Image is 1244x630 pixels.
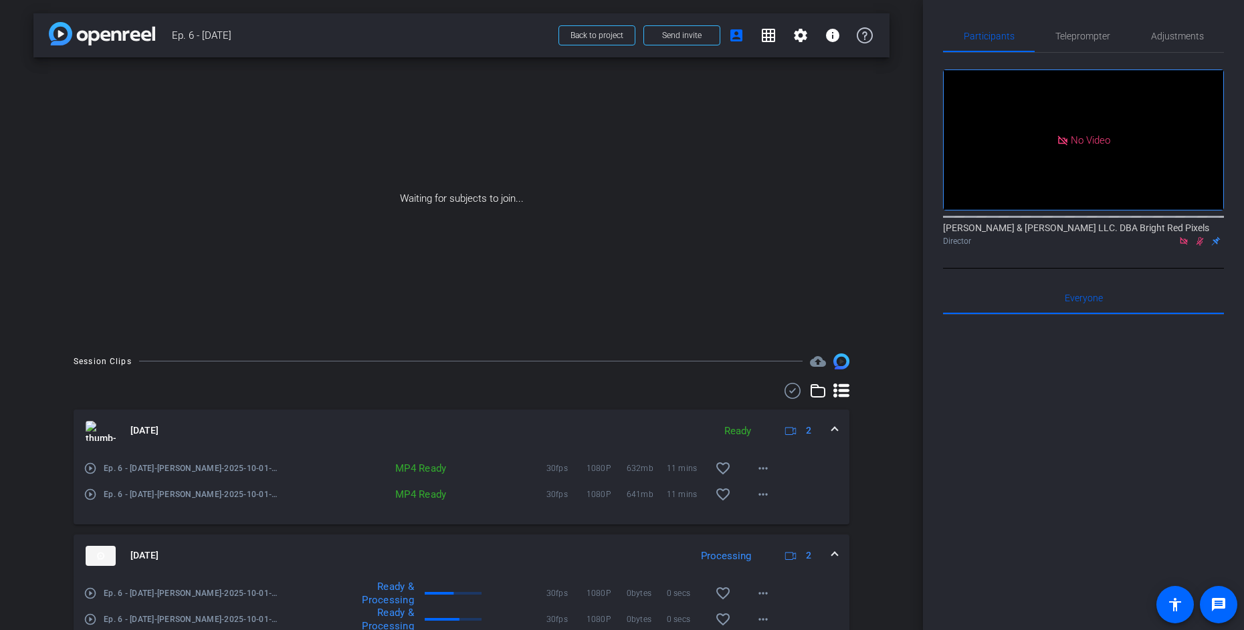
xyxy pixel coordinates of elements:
span: 632mb [627,462,667,475]
span: 1080P [587,587,627,600]
span: 0bytes [627,613,667,626]
span: [DATE] [130,424,159,438]
span: 11 mins [667,488,707,501]
div: Waiting for subjects to join... [33,57,890,340]
mat-icon: play_circle_outline [84,462,97,475]
mat-icon: more_horiz [755,611,771,627]
mat-icon: favorite_border [715,585,731,601]
span: 11 mins [667,462,707,475]
mat-icon: favorite_border [715,486,731,502]
mat-icon: favorite_border [715,611,731,627]
div: Ready & Processing [341,580,421,607]
span: Send invite [662,30,702,41]
span: 2 [806,548,811,563]
button: Back to project [558,25,635,45]
span: Ep. 6 - [DATE]-[PERSON_NAME]-2025-10-01-11-13-35-663-1 [104,488,280,501]
span: Ep. 6 - [DATE]-[PERSON_NAME]-2025-10-01-11-13-35-663-0 [104,462,280,475]
div: Ready [718,424,758,439]
span: Teleprompter [1055,31,1110,41]
mat-icon: grid_on [760,27,776,43]
img: thumb-nail [86,546,116,566]
mat-icon: play_circle_outline [84,613,97,626]
span: 30fps [546,587,587,600]
span: [DATE] [130,548,159,563]
div: MP4 Ready [373,488,453,501]
div: [PERSON_NAME] & [PERSON_NAME] LLC. DBA Bright Red Pixels [943,221,1224,247]
span: Ep. 6 - [DATE]-[PERSON_NAME]-2025-10-01-10-38-44-804-0 [104,587,280,600]
span: 30fps [546,488,587,501]
button: Send invite [643,25,720,45]
span: 1080P [587,462,627,475]
span: 641mb [627,488,667,501]
img: Session clips [833,353,849,369]
span: 0 secs [667,613,707,626]
mat-expansion-panel-header: thumb-nail[DATE]Ready2 [74,410,849,452]
div: thumb-nail[DATE]Ready2 [74,452,849,524]
span: Ep. 6 - [DATE] [172,22,550,49]
span: 1080P [587,613,627,626]
mat-expansion-panel-header: thumb-nail[DATE]Processing2 [74,534,849,577]
span: Back to project [571,31,623,40]
mat-icon: more_horiz [755,460,771,476]
mat-icon: accessibility [1167,597,1183,613]
span: 1080P [587,488,627,501]
span: 30fps [546,613,587,626]
mat-icon: message [1211,597,1227,613]
mat-icon: info [825,27,841,43]
mat-icon: settings [793,27,809,43]
img: app-logo [49,22,155,45]
span: 30fps [546,462,587,475]
span: 2 [806,424,811,438]
div: Session Clips [74,355,132,368]
mat-icon: favorite_border [715,460,731,476]
span: Ep. 6 - [DATE]-[PERSON_NAME]-2025-10-01-10-38-44-804-1 [104,613,280,626]
mat-icon: cloud_upload [810,353,826,369]
span: 0bytes [627,587,667,600]
span: No Video [1071,134,1110,146]
mat-icon: more_horiz [755,585,771,601]
mat-icon: more_horiz [755,486,771,502]
span: Participants [964,31,1015,41]
span: Destinations for your clips [810,353,826,369]
mat-icon: play_circle_outline [84,488,97,501]
mat-icon: play_circle_outline [84,587,97,600]
div: Processing [694,548,758,564]
span: 0 secs [667,587,707,600]
div: Director [943,235,1224,247]
mat-icon: account_box [728,27,744,43]
span: Adjustments [1151,31,1204,41]
span: Everyone [1065,293,1103,303]
div: MP4 Ready [373,462,453,475]
img: thumb-nail [86,421,116,441]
